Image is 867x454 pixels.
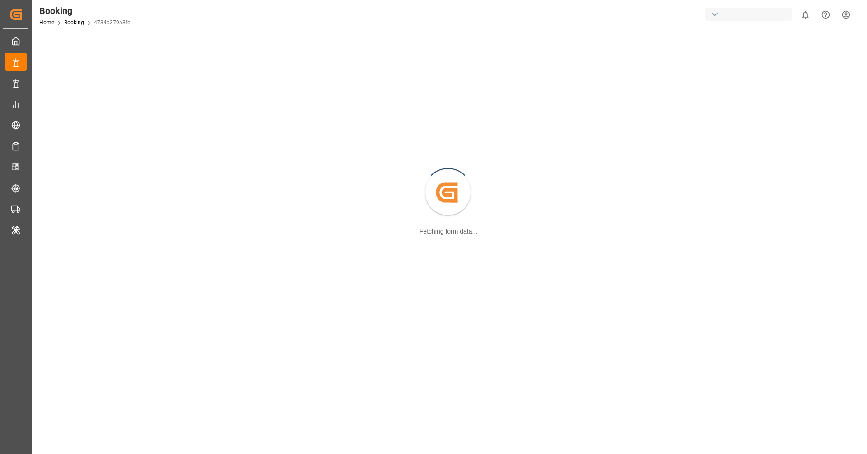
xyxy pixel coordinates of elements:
[39,19,54,26] a: Home
[420,227,477,236] div: Fetching form data...
[816,5,836,25] button: Help Center
[64,19,84,26] a: Booking
[795,5,816,25] button: show 0 new notifications
[39,4,130,18] div: Booking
